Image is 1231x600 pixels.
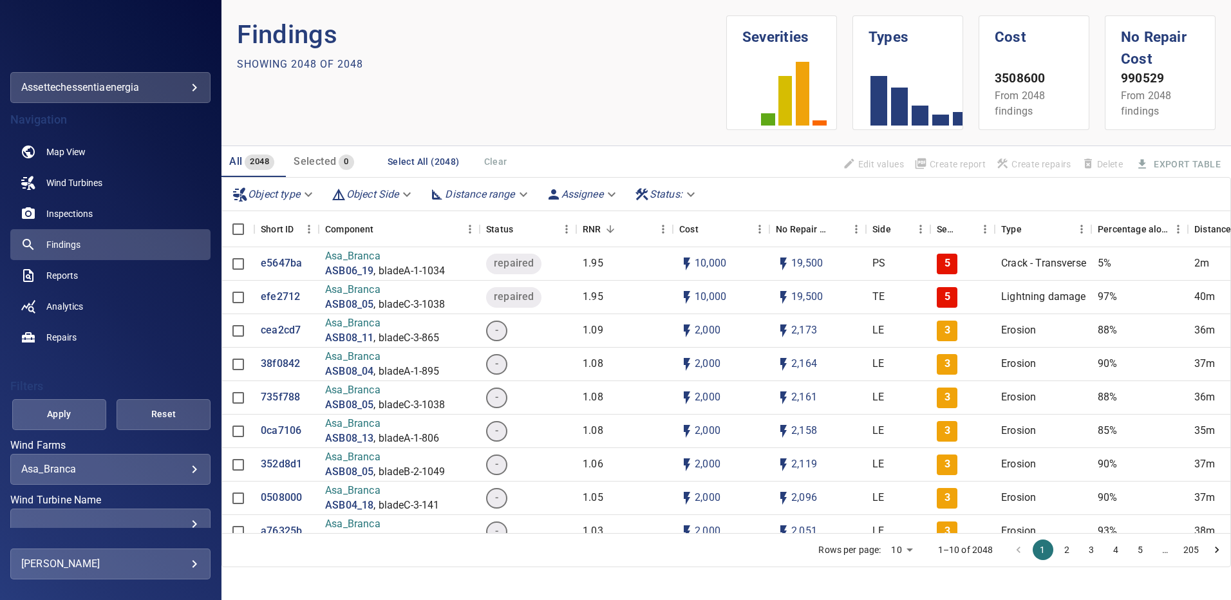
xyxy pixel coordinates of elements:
svg: Auto impact [776,424,791,439]
span: Reports [46,269,78,282]
div: [PERSON_NAME] [21,554,200,574]
p: Asa_Branca [325,517,433,532]
span: Wind Turbines [46,176,102,189]
p: Erosion [1001,424,1036,438]
p: , bladeC-3-1038 [373,297,445,312]
p: Rows per page: [818,543,881,556]
p: 36m [1194,390,1215,405]
p: , bladeC-3-141 [373,498,439,513]
p: 88% [1098,323,1117,338]
svg: Auto cost [679,424,695,439]
svg: Auto cost [679,290,695,305]
p: Erosion [1001,524,1036,539]
p: 37m [1194,491,1215,505]
div: Type [1001,211,1022,247]
p: ASB04_18 [325,498,373,513]
div: 10 [886,541,917,559]
div: Short ID [254,211,319,247]
p: 10,000 [695,256,726,271]
span: Reset [133,406,194,422]
div: Percentage along [1091,211,1188,247]
p: 3 [944,357,950,371]
svg: Auto impact [776,290,791,305]
a: ASB08_04 [325,364,373,379]
button: Go to page 4 [1106,539,1127,560]
button: Sort [601,220,619,238]
svg: Auto impact [776,524,791,539]
p: 0ca7106 [261,424,301,438]
svg: Auto impact [776,390,791,406]
p: 1.03 [583,524,603,539]
span: From 2048 findings [1121,89,1171,117]
p: Asa_Branca [325,316,439,331]
img: assettechessentiaenergia-logo [46,26,175,52]
p: Asa_Branca [325,283,445,297]
p: 352d8d1 [261,457,302,472]
div: Side [866,211,930,247]
svg: Auto cost [679,390,695,406]
a: findings active [10,229,211,260]
div: Distance range [424,183,535,205]
div: Status [480,211,576,247]
p: LE [872,491,884,505]
p: 735f788 [261,390,300,405]
label: Wind Farms [10,440,211,451]
p: 1.08 [583,424,603,438]
p: 2,158 [791,424,817,438]
p: , bladeA-1-1034 [373,264,445,279]
p: 5% [1098,256,1111,271]
span: Map View [46,145,86,158]
div: Side [872,211,891,247]
p: 37m [1194,457,1215,472]
p: 1–10 of 2048 [938,543,993,556]
button: Sort [699,220,717,238]
a: map noActive [10,136,211,167]
p: 990529 [1121,70,1199,88]
span: - [487,390,506,405]
p: 1.09 [583,323,603,338]
button: page 1 [1033,539,1053,560]
a: e5647ba [261,256,302,271]
p: 85% [1098,424,1117,438]
h1: Severities [742,16,821,48]
p: Asa_Branca [325,483,439,498]
a: ASB08_05 [325,297,373,312]
button: Go to next page [1207,539,1227,560]
a: ASB06_19 [325,264,373,279]
p: , bladeC-3-1038 [373,398,445,413]
p: 2,000 [695,424,720,438]
p: 2,000 [695,524,720,539]
p: 37m [1194,357,1215,371]
p: 2,000 [695,390,720,405]
p: Erosion [1001,457,1036,472]
p: 5 [944,256,950,271]
button: Menu [911,220,930,239]
p: 2,051 [791,524,817,539]
p: Erosion [1001,491,1036,505]
h4: Filters [10,380,211,393]
div: Cost [673,211,769,247]
h1: Types [869,16,947,48]
button: Menu [460,220,480,239]
p: 3 [944,424,950,438]
p: LE [872,424,884,438]
svg: Auto cost [679,524,695,539]
p: Erosion [1001,390,1036,405]
span: Findings that are included in repair orders can not be deleted [1076,153,1128,175]
p: 19,500 [791,256,823,271]
p: ASB08_13 [325,431,373,446]
button: Menu [1169,220,1188,239]
div: Component [325,211,373,247]
p: PS [872,256,885,271]
a: ASB04_14 [325,532,373,547]
p: Asa_Branca [325,417,439,431]
a: ASB08_11 [325,331,373,346]
span: Analytics [46,300,83,313]
div: Object Side [326,183,420,205]
p: LE [872,390,884,405]
p: , bladeB-2-1049 [373,465,445,480]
